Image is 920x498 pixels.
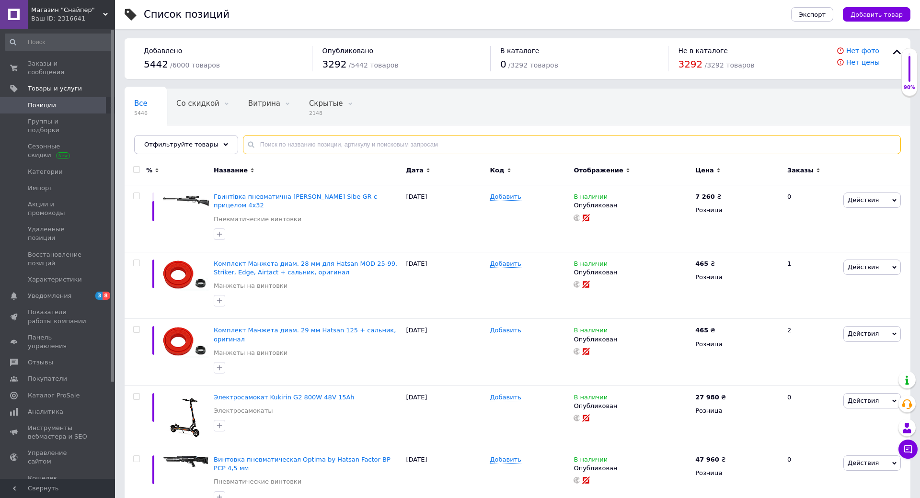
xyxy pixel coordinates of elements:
[574,464,690,473] div: Опубликован
[490,456,521,464] span: Добавить
[214,282,287,290] a: Манжеты на винтовки
[134,110,148,117] span: 5446
[678,58,702,70] span: 3292
[144,47,182,55] span: Добавлено
[846,58,880,66] a: Нет цены
[95,292,103,300] span: 3
[28,250,89,268] span: Восстановление позиций
[695,206,779,215] div: Розница
[28,424,89,441] span: Инструменты вебмастера и SEO
[574,327,608,337] span: В наличии
[28,168,63,176] span: Категории
[782,319,841,386] div: 2
[309,110,343,117] span: 2148
[214,407,273,415] a: Электросамокаты
[848,196,879,204] span: Действия
[848,330,879,337] span: Действия
[163,192,209,211] img: Гвинтівка пневматична Beeman Sibe GR с прицелом 4х32
[695,273,779,282] div: Розница
[214,215,301,224] a: Пневматические винтовки
[782,252,841,319] div: 1
[695,326,715,335] div: ₴
[500,47,539,55] span: В каталоге
[167,393,205,441] img: Электросамокат Kukirin G2 800W 48V 15Ah
[851,11,903,18] span: Добавить товар
[782,185,841,252] div: 0
[574,456,608,466] span: В наличии
[248,99,280,108] span: Витрина
[704,61,754,69] span: / 3292 товаров
[574,166,623,175] span: Отображение
[695,394,719,401] b: 27 980
[214,394,355,401] a: Электросамокат Kukirin G2 800W 48V 15Ah
[28,407,63,416] span: Аналитика
[214,327,396,342] a: Комплект Манжета диам. 29 мм Hatsan 125 + сальник, оригинал
[490,166,504,175] span: Код
[848,397,879,404] span: Действия
[848,263,879,271] span: Действия
[28,225,89,242] span: Удаленные позиции
[28,374,67,383] span: Покупатели
[490,260,521,268] span: Добавить
[31,6,103,14] span: Магазин "Снайпер"
[574,394,608,404] span: В наличии
[695,260,715,268] div: ₴
[843,7,910,22] button: Добавить товар
[406,166,424,175] span: Дата
[309,99,343,108] span: Скрытые
[787,166,814,175] span: Заказы
[695,260,708,267] b: 465
[678,47,728,55] span: Не в каталоге
[176,99,219,108] span: Со скидкой
[574,335,690,344] div: Опубликован
[848,459,879,466] span: Действия
[28,142,89,159] span: Сезонные скидки
[28,292,71,300] span: Уведомления
[695,327,708,334] b: 465
[695,166,714,175] span: Цена
[846,47,879,55] a: Нет фото
[28,308,89,325] span: Показатели работы компании
[574,268,690,277] div: Опубликован
[134,136,199,144] span: Опубликованные
[508,61,558,69] span: / 3292 товаров
[28,391,80,400] span: Каталог ProSale
[28,184,53,192] span: Импорт
[695,193,715,200] b: 7 260
[500,58,506,70] span: 0
[243,135,901,154] input: Поиск по названию позиции, артикулу и поисковым запросам
[322,58,346,70] span: 3292
[695,456,719,463] b: 47 960
[349,61,399,69] span: / 5442 товаров
[574,193,608,203] span: В наличии
[782,385,841,448] div: 0
[695,192,722,201] div: ₴
[31,14,115,23] div: Ваш ID: 2316641
[214,166,248,175] span: Название
[146,166,152,175] span: %
[214,260,397,276] a: Комплект Манжета диам. 28 мм для Hatsan MOD 25-99, Striker, Edge, Airtact + сальник, оригинал
[163,326,209,358] img: Комплект Манжета диам. 29 мм Hatsan 125 + сальник, оригинал
[103,292,110,300] span: 8
[170,61,220,69] span: / 6000 товаров
[28,84,82,93] span: Товары и услуги
[695,455,726,464] div: ₴
[322,47,373,55] span: Опубликовано
[490,394,521,401] span: Добавить
[902,84,917,91] div: 90%
[490,193,521,201] span: Добавить
[574,260,608,270] span: В наличии
[490,327,521,334] span: Добавить
[574,201,690,210] div: Опубликован
[214,456,391,472] a: Винтовка пневматическая Optima by Hatsan Factor BP PCP 4,5 мм
[214,193,377,209] a: Гвинтівка пневматична [PERSON_NAME] Sibe GR с прицелом 4х32
[695,340,779,349] div: Розница
[144,141,218,148] span: Отфильтруйте товары
[28,200,89,217] span: Акции и промокоды
[898,440,918,459] button: Чат с покупателем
